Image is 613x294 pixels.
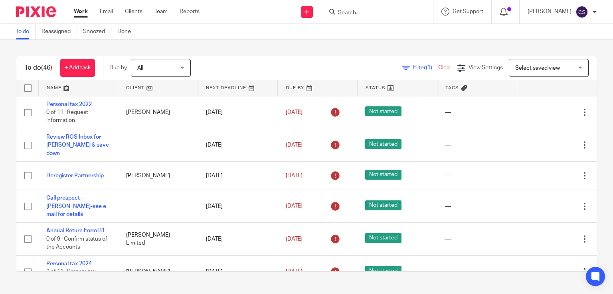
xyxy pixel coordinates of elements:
a: Done [117,24,137,39]
p: Due by [109,64,127,72]
span: Not started [365,200,401,210]
a: Clear [438,65,451,71]
td: [PERSON_NAME] [118,96,198,129]
td: [DATE] [198,223,278,255]
td: [DATE] [198,190,278,223]
span: (1) [426,65,432,71]
td: [DATE] [198,129,278,161]
span: [DATE] [286,204,303,209]
div: --- [445,141,509,149]
span: Not started [365,139,401,149]
div: --- [445,202,509,210]
span: [DATE] [286,110,303,115]
td: [DATE] [198,96,278,129]
a: To do [16,24,36,39]
a: Deregister Partnership [46,173,104,178]
span: All [137,65,143,71]
td: [PERSON_NAME] [118,255,198,288]
a: Personal tax 2024 [46,261,92,267]
input: Search [337,10,409,17]
a: Clients [125,8,142,16]
span: [DATE] [286,142,303,148]
span: 0 of 9 · Confirm status of the Accounts [46,236,107,250]
a: Team [154,8,168,16]
a: Reassigned [42,24,77,39]
span: Not started [365,106,401,116]
a: Snoozed [83,24,111,39]
span: 0 of 11 · Request information [46,110,88,123]
td: [DATE] [198,255,278,288]
img: svg%3E [575,6,588,18]
span: (46) [41,65,52,71]
div: --- [445,172,509,180]
span: [DATE] [286,269,303,274]
td: [PERSON_NAME] Limited [118,223,198,255]
h1: To do [24,64,52,72]
a: + Add task [60,59,95,77]
td: [DATE] [198,161,278,190]
span: Not started [365,233,401,243]
div: --- [445,235,509,243]
span: Tags [445,86,459,90]
td: [PERSON_NAME] [118,161,198,190]
span: Get Support [453,9,483,14]
a: Email [100,8,113,16]
a: Work [74,8,88,16]
div: --- [445,268,509,276]
span: Filter [413,65,438,71]
span: 2 of 11 · Prepare tax return [46,269,96,283]
a: Call prospect - [PERSON_NAME]-see e mail for details [46,195,106,217]
a: Reports [180,8,200,16]
div: --- [445,108,509,116]
span: [DATE] [286,236,303,242]
span: [DATE] [286,173,303,178]
a: Review ROS Inbox for [PERSON_NAME] & save down [46,134,109,156]
p: [PERSON_NAME] [528,8,571,16]
span: Not started [365,266,401,276]
a: Annual Return Form B1 [46,228,105,233]
img: Pixie [16,6,56,17]
span: Select saved view [515,65,560,71]
a: Personal tax 2022 [46,102,92,107]
span: Not started [365,170,401,180]
span: View Settings [469,65,503,71]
